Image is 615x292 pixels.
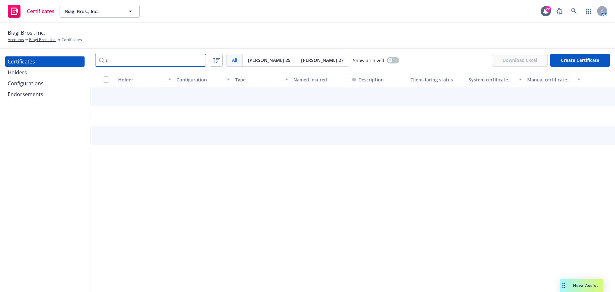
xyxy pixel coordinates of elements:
[27,9,54,14] span: Certificates
[5,78,85,88] a: Configurations
[582,5,595,18] a: Switch app
[466,72,524,87] button: System certificate last generated
[352,76,384,83] button: Description
[232,57,237,63] span: All
[492,54,548,67] span: Download Excel
[248,57,291,63] span: [PERSON_NAME] 25
[60,5,140,18] button: Biagi Bros., Inc.
[408,72,466,87] button: Client-facing status
[568,5,580,18] a: Search
[353,57,384,64] span: Show archived
[8,78,44,88] div: Configurations
[553,5,566,18] a: Report a Bug
[293,76,347,83] div: Named Insured
[8,37,24,43] a: Accounts
[235,76,281,83] div: Type
[29,37,56,43] a: Biagi Bros., Inc.
[545,6,551,12] div: 22
[8,89,43,99] div: Endorsements
[233,72,291,87] button: Type
[5,2,57,20] a: Certificates
[525,72,583,87] button: Manual certificate last generated
[560,279,603,292] button: Nova Assist
[560,279,568,292] div: Drag to move
[118,76,164,83] div: Holder
[116,72,174,87] button: Holder
[8,56,35,67] div: Certificates
[5,56,85,67] a: Certificates
[410,76,463,83] div: Client-facing status
[291,72,349,87] button: Named Insured
[573,283,598,288] span: Nova Assist
[176,76,223,83] div: Configuration
[8,29,45,37] span: Biagi Bros., Inc.
[103,76,109,83] input: Select all
[95,54,206,67] input: Filter by keyword
[5,67,85,78] a: Holders
[174,72,232,87] button: Configuration
[301,57,344,63] span: [PERSON_NAME] 27
[527,76,573,83] div: Manual certificate last generated
[469,76,515,83] div: System certificate last generated
[5,89,85,99] a: Endorsements
[8,67,27,78] div: Holders
[550,54,610,67] button: Create Certificate
[61,37,82,43] span: Certificates
[65,8,120,15] span: Biagi Bros., Inc.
